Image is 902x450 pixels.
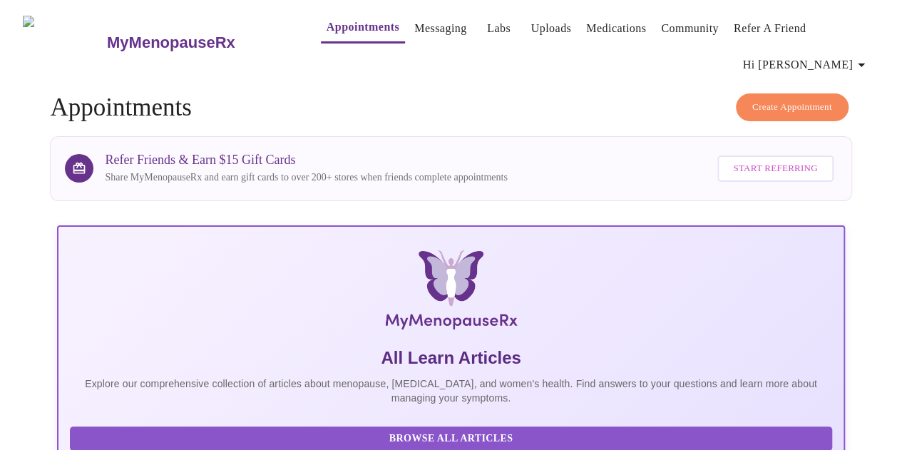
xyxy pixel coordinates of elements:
[188,250,713,335] img: MyMenopauseRx Logo
[409,14,472,43] button: Messaging
[717,155,833,182] button: Start Referring
[105,170,507,185] p: Share MyMenopauseRx and earn gift cards to over 200+ stores when friends complete appointments
[743,55,870,75] span: Hi [PERSON_NAME]
[526,14,578,43] button: Uploads
[414,19,466,39] a: Messaging
[752,99,832,116] span: Create Appointment
[50,93,851,122] h4: Appointments
[487,19,511,39] a: Labs
[736,93,849,121] button: Create Appointment
[737,51,876,79] button: Hi [PERSON_NAME]
[734,19,806,39] a: Refer a Friend
[70,431,835,444] a: Browse All Articles
[327,17,399,37] a: Appointments
[531,19,572,39] a: Uploads
[23,16,105,69] img: MyMenopauseRx Logo
[321,13,405,44] button: Appointments
[70,377,831,405] p: Explore our comprehensive collection of articles about menopause, [MEDICAL_DATA], and women's hea...
[84,430,817,448] span: Browse All Articles
[661,19,719,39] a: Community
[105,18,292,68] a: MyMenopauseRx
[714,148,836,189] a: Start Referring
[733,160,817,177] span: Start Referring
[107,34,235,52] h3: MyMenopauseRx
[655,14,724,43] button: Community
[728,14,812,43] button: Refer a Friend
[70,347,831,369] h5: All Learn Articles
[580,14,652,43] button: Medications
[586,19,646,39] a: Medications
[105,153,507,168] h3: Refer Friends & Earn $15 Gift Cards
[476,14,522,43] button: Labs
